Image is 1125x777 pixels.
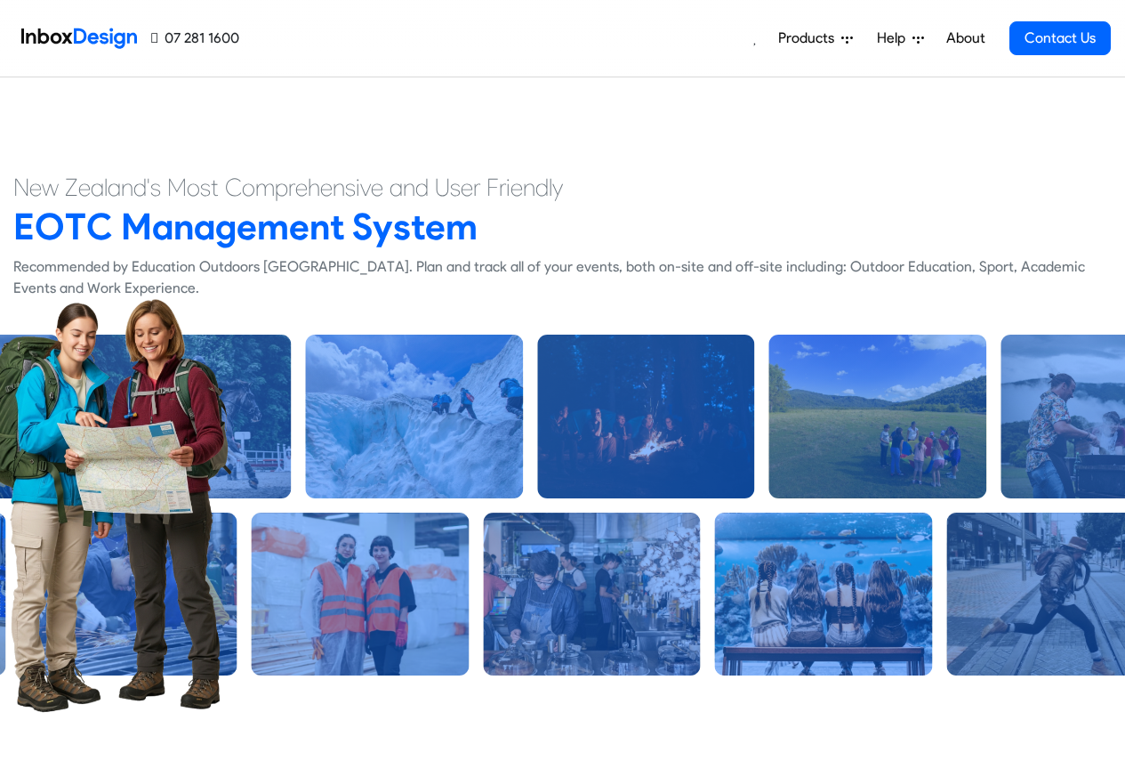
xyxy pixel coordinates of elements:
[1009,21,1111,55] a: Contact Us
[941,20,990,56] a: About
[13,256,1112,299] div: Recommended by Education Outdoors [GEOGRAPHIC_DATA]. Plan and track all of your events, both on-s...
[13,172,1112,204] h4: New Zealand's Most Comprehensive and User Friendly
[151,28,239,49] a: 07 281 1600
[870,20,931,56] a: Help
[877,28,912,49] span: Help
[771,20,860,56] a: Products
[13,204,1112,249] h2: EOTC Management System
[778,28,841,49] span: Products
